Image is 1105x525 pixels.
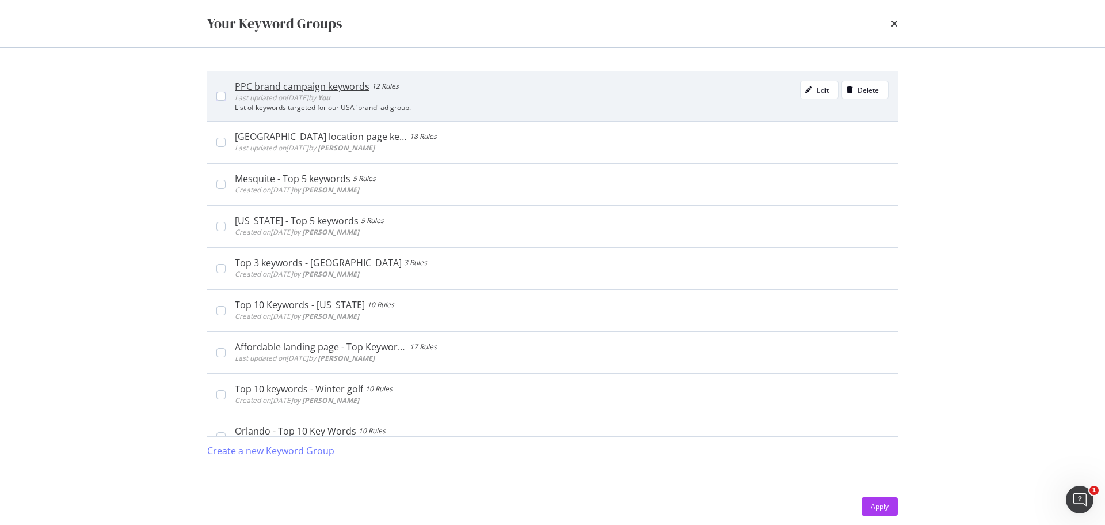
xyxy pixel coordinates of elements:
div: 10 Rules [365,383,393,395]
button: Delete [841,81,889,99]
b: [PERSON_NAME] [318,143,375,153]
div: 18 Rules [410,131,437,142]
span: Last updated on [DATE] by [235,143,375,153]
span: Created on [DATE] by [235,311,359,321]
div: Affordable landing page - Top Keywords [235,341,407,353]
span: Last updated on [DATE] by [235,353,375,363]
b: [PERSON_NAME] [318,353,375,363]
div: PPC brand campaign keywords [235,81,369,92]
span: Last updated on [DATE] by [235,93,330,103]
div: times [891,14,898,33]
div: Create a new Keyword Group [207,444,334,458]
div: Edit [817,85,829,95]
div: Top 3 keywords - [GEOGRAPHIC_DATA] [235,257,402,269]
div: Top 10 keywords - Winter golf [235,383,363,395]
div: Mesquite - Top 5 keywords [235,173,350,184]
div: [GEOGRAPHIC_DATA] location page keywords [235,131,407,142]
div: 10 Rules [359,425,386,437]
div: List of keywords targeted for our USA 'brand' ad group. [235,104,889,112]
button: Create a new Keyword Group [207,437,334,464]
b: [PERSON_NAME] [302,311,359,321]
button: Edit [800,81,839,99]
div: [US_STATE] - Top 5 keywords [235,215,359,226]
b: [PERSON_NAME] [302,227,359,237]
b: You [318,93,330,103]
span: Created on [DATE] by [235,185,359,195]
div: 12 Rules [372,81,399,92]
b: [PERSON_NAME] [302,185,359,195]
b: [PERSON_NAME] [302,269,359,279]
div: Top 10 Keywords - [US_STATE] [235,299,365,311]
div: Your Keyword Groups [207,14,342,33]
div: Delete [858,85,879,95]
b: [PERSON_NAME] [302,395,359,405]
iframe: Intercom live chat [1066,486,1093,513]
span: Created on [DATE] by [235,227,359,237]
div: Orlando - Top 10 Key Words [235,425,356,437]
div: Apply [871,501,889,511]
span: 1 [1089,486,1099,495]
button: Apply [862,497,898,516]
div: 17 Rules [410,341,437,353]
div: 3 Rules [404,257,427,269]
div: 5 Rules [353,173,376,184]
span: Created on [DATE] by [235,395,359,405]
span: Created on [DATE] by [235,269,359,279]
div: 5 Rules [361,215,384,226]
div: 10 Rules [367,299,394,311]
